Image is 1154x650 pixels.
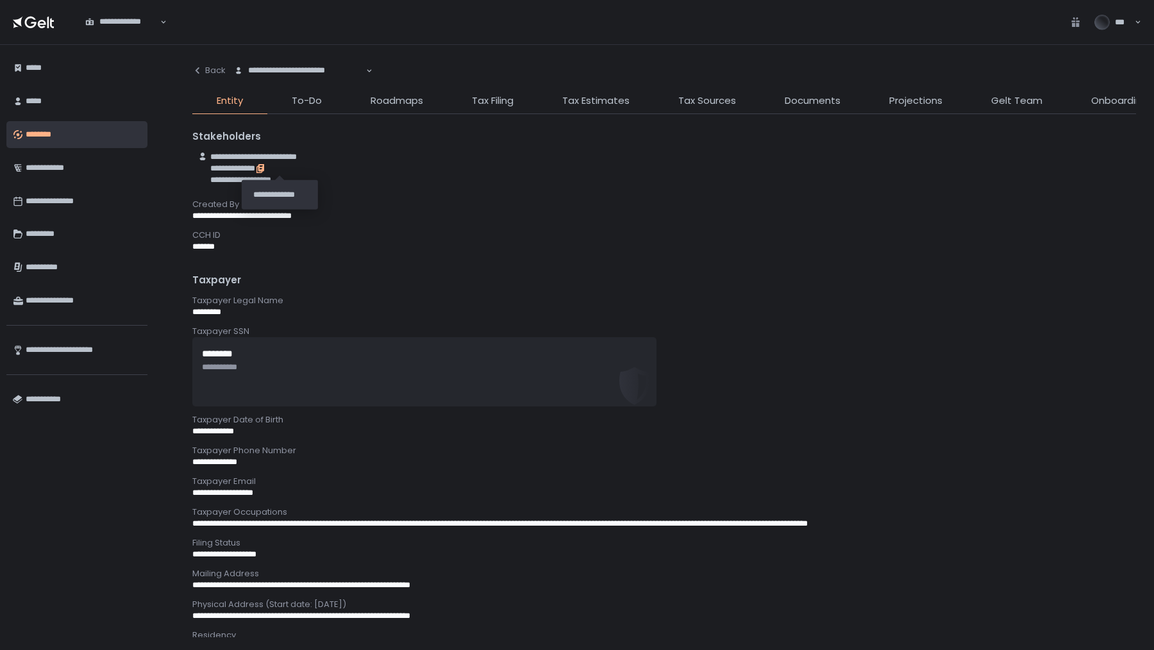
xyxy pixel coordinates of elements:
[678,94,736,108] span: Tax Sources
[785,94,840,108] span: Documents
[192,568,1136,579] div: Mailing Address
[292,94,322,108] span: To-Do
[192,58,226,83] button: Back
[192,129,1136,144] div: Stakeholders
[192,599,1136,610] div: Physical Address (Start date: [DATE])
[1091,94,1148,108] span: Onboarding
[889,94,942,108] span: Projections
[192,476,1136,487] div: Taxpayer Email
[192,445,1136,456] div: Taxpayer Phone Number
[192,229,1136,241] div: CCH ID
[192,629,1136,641] div: Residency
[217,94,243,108] span: Entity
[192,537,1136,549] div: Filing Status
[472,94,514,108] span: Tax Filing
[192,414,1136,426] div: Taxpayer Date of Birth
[192,199,1136,210] div: Created By
[85,28,159,40] input: Search for option
[192,273,1136,288] div: Taxpayer
[192,506,1136,518] div: Taxpayer Occupations
[234,76,365,89] input: Search for option
[562,94,630,108] span: Tax Estimates
[226,58,372,84] div: Search for option
[77,9,167,35] div: Search for option
[192,295,1136,306] div: Taxpayer Legal Name
[371,94,423,108] span: Roadmaps
[192,326,1136,337] div: Taxpayer SSN
[192,65,226,76] div: Back
[991,94,1042,108] span: Gelt Team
